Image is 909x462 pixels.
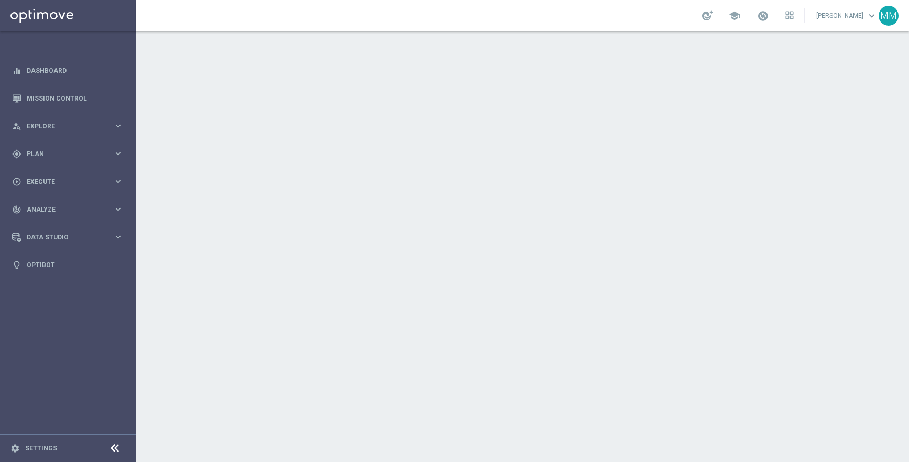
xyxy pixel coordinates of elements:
span: keyboard_arrow_down [866,10,878,21]
i: keyboard_arrow_right [113,232,123,242]
span: Plan [27,151,113,157]
div: Plan [12,149,113,159]
i: keyboard_arrow_right [113,121,123,131]
i: keyboard_arrow_right [113,204,123,214]
div: Analyze [12,205,113,214]
button: Data Studio keyboard_arrow_right [12,233,124,241]
a: Dashboard [27,57,123,84]
button: play_circle_outline Execute keyboard_arrow_right [12,178,124,186]
span: Data Studio [27,234,113,240]
span: Explore [27,123,113,129]
button: equalizer Dashboard [12,67,124,75]
div: Execute [12,177,113,186]
i: lightbulb [12,260,21,270]
button: lightbulb Optibot [12,261,124,269]
a: Settings [25,445,57,452]
button: person_search Explore keyboard_arrow_right [12,122,124,130]
div: Optibot [12,251,123,279]
div: MM [879,6,899,26]
a: Mission Control [27,84,123,112]
i: equalizer [12,66,21,75]
span: Execute [27,179,113,185]
button: gps_fixed Plan keyboard_arrow_right [12,150,124,158]
a: [PERSON_NAME]keyboard_arrow_down [815,8,879,24]
div: Data Studio [12,233,113,242]
i: gps_fixed [12,149,21,159]
span: Analyze [27,206,113,213]
i: settings [10,444,20,453]
button: Mission Control [12,94,124,103]
i: track_changes [12,205,21,214]
i: person_search [12,122,21,131]
span: school [729,10,740,21]
i: play_circle_outline [12,177,21,186]
a: Optibot [27,251,123,279]
div: Dashboard [12,57,123,84]
div: Mission Control [12,84,123,112]
div: Explore [12,122,113,131]
i: keyboard_arrow_right [113,177,123,186]
button: track_changes Analyze keyboard_arrow_right [12,205,124,214]
i: keyboard_arrow_right [113,149,123,159]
